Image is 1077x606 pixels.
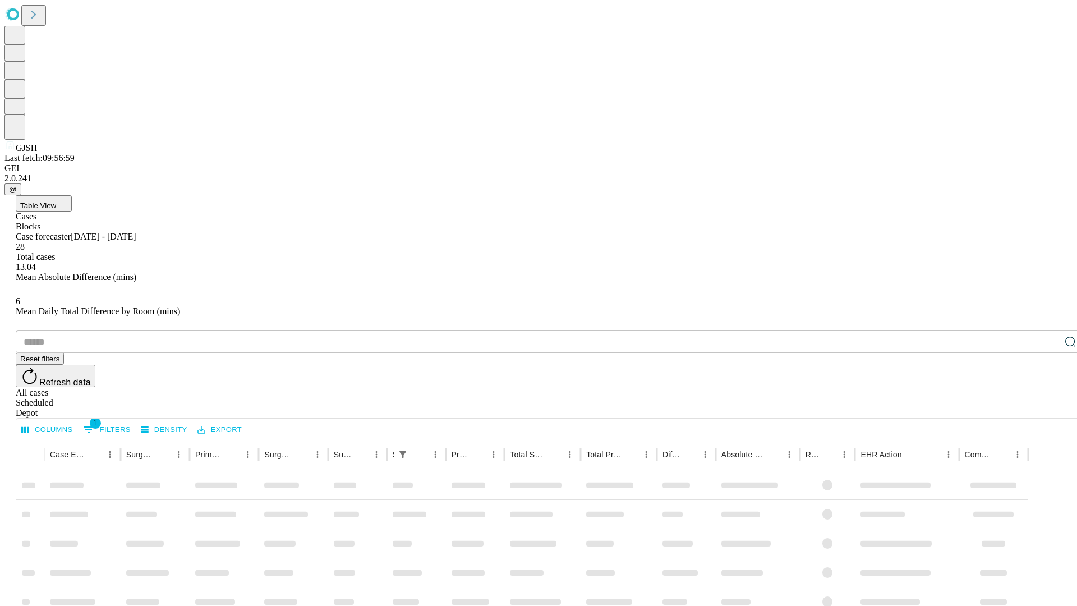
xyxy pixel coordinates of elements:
[16,262,36,272] span: 13.04
[16,232,71,241] span: Case forecaster
[16,242,25,251] span: 28
[395,447,411,462] button: Show filters
[310,447,325,462] button: Menu
[71,232,136,241] span: [DATE] - [DATE]
[138,421,190,439] button: Density
[821,447,836,462] button: Sort
[395,447,411,462] div: 1 active filter
[369,447,384,462] button: Menu
[16,195,72,212] button: Table View
[682,447,697,462] button: Sort
[16,272,136,282] span: Mean Absolute Difference (mins)
[20,201,56,210] span: Table View
[623,447,638,462] button: Sort
[4,163,1073,173] div: GEI
[126,450,154,459] div: Surgeon Name
[155,447,171,462] button: Sort
[4,153,75,163] span: Last fetch: 09:56:59
[510,450,545,459] div: Total Scheduled Duration
[806,450,820,459] div: Resolved in EHR
[1010,447,1025,462] button: Menu
[102,447,118,462] button: Menu
[334,450,352,459] div: Surgery Date
[941,447,956,462] button: Menu
[16,353,64,365] button: Reset filters
[638,447,654,462] button: Menu
[39,378,91,387] span: Refresh data
[965,450,993,459] div: Comments
[20,355,59,363] span: Reset filters
[16,143,37,153] span: GJSH
[903,447,919,462] button: Sort
[766,447,781,462] button: Sort
[9,185,17,194] span: @
[452,450,470,459] div: Predicted In Room Duration
[546,447,562,462] button: Sort
[240,447,256,462] button: Menu
[721,450,765,459] div: Absolute Difference
[781,447,797,462] button: Menu
[994,447,1010,462] button: Sort
[16,306,180,316] span: Mean Daily Total Difference by Room (mins)
[16,252,55,261] span: Total cases
[662,450,680,459] div: Difference
[470,447,486,462] button: Sort
[4,173,1073,183] div: 2.0.241
[427,447,443,462] button: Menu
[90,417,101,429] span: 1
[4,183,21,195] button: @
[16,365,95,387] button: Refresh data
[50,450,85,459] div: Case Epic Id
[195,421,245,439] button: Export
[586,450,622,459] div: Total Predicted Duration
[562,447,578,462] button: Menu
[19,421,76,439] button: Select columns
[86,447,102,462] button: Sort
[353,447,369,462] button: Sort
[195,450,223,459] div: Primary Service
[486,447,501,462] button: Menu
[393,450,394,459] div: Scheduled In Room Duration
[412,447,427,462] button: Sort
[224,447,240,462] button: Sort
[80,421,134,439] button: Show filters
[171,447,187,462] button: Menu
[264,450,292,459] div: Surgery Name
[697,447,713,462] button: Menu
[16,296,20,306] span: 6
[294,447,310,462] button: Sort
[836,447,852,462] button: Menu
[860,450,901,459] div: EHR Action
